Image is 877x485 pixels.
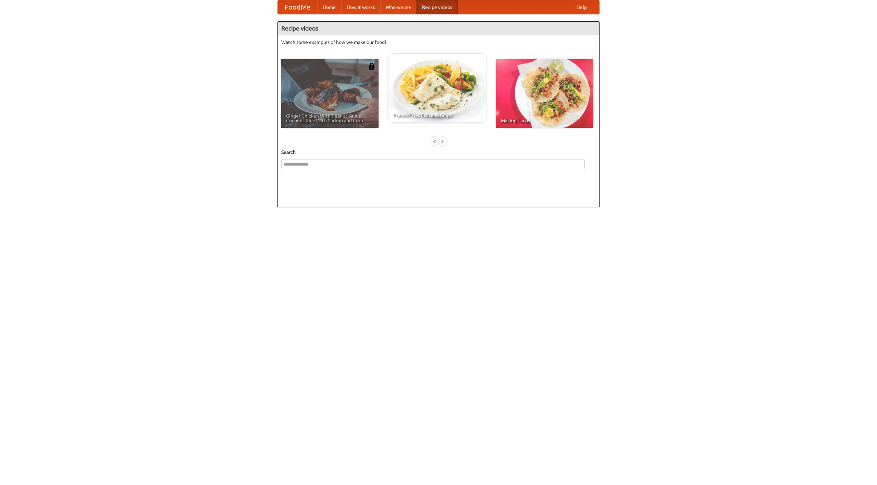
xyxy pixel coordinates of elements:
a: Home [317,0,341,14]
h4: Recipe videos [278,22,599,35]
a: Recipe videos [417,0,458,14]
a: Making Tacos [496,59,593,128]
a: French Fries Fish and Chips [388,54,486,122]
span: Making Tacos [501,118,589,123]
a: Who we are [380,0,417,14]
div: « [431,137,437,145]
h5: Search [281,149,596,156]
p: Watch some examples of how we make our food! [281,39,596,46]
img: 483408.png [368,63,375,70]
a: FoodMe [278,0,317,14]
a: How it works [341,0,380,14]
div: » [440,137,446,145]
a: Help [571,0,592,14]
span: French Fries Fish and Chips [393,113,481,118]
